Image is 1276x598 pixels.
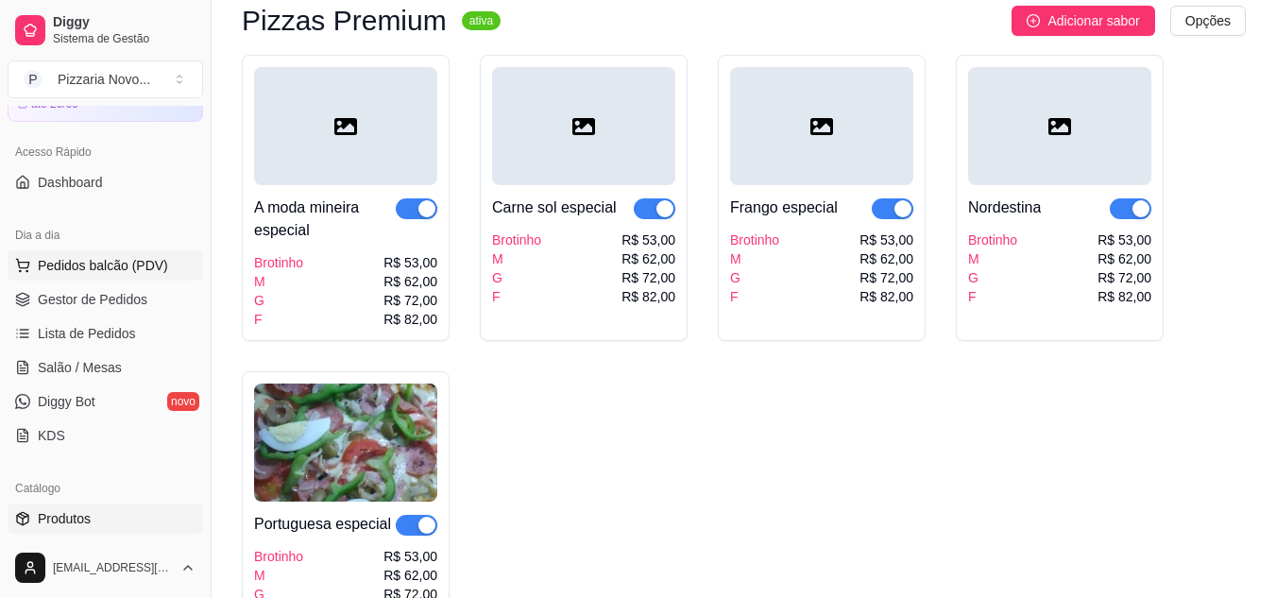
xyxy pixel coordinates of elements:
span: Sistema de Gestão [53,31,196,46]
button: Opções [1170,6,1246,36]
div: A moda mineira especial [254,196,396,242]
div: M [254,566,303,585]
div: Nordestina [968,196,1041,219]
div: Catálogo [8,473,203,504]
div: Portuguesa especial [254,513,391,536]
div: R$ 62,00 [1097,249,1151,268]
div: R$ 82,00 [621,287,675,306]
div: R$ 82,00 [383,310,437,329]
a: KDS [8,420,203,451]
div: Dia a dia [8,220,203,250]
span: Diggy [53,14,196,31]
div: M [968,249,1017,268]
div: R$ 53,00 [859,231,913,249]
div: R$ 53,00 [1097,231,1151,249]
span: Produtos [38,509,91,528]
span: Adicionar sabor [1047,10,1139,31]
div: R$ 82,00 [1097,287,1151,306]
div: R$ 53,00 [383,547,437,566]
div: M [492,249,541,268]
div: R$ 53,00 [621,231,675,249]
div: M [254,272,303,291]
span: Dashboard [38,173,103,192]
div: F [968,287,1017,306]
a: DiggySistema de Gestão [8,8,203,53]
a: Salão / Mesas [8,352,203,383]
div: R$ 82,00 [859,287,913,306]
button: [EMAIL_ADDRESS][DOMAIN_NAME] [8,545,203,590]
a: Lista de Pedidos [8,318,203,349]
div: G [254,291,303,310]
div: R$ 72,00 [383,291,437,310]
div: R$ 53,00 [383,253,437,272]
div: F [492,287,541,306]
div: Acesso Rápido [8,137,203,167]
div: R$ 62,00 [859,249,913,268]
div: Frango especial [730,196,838,219]
div: Brotinho [730,231,779,249]
div: R$ 62,00 [621,249,675,268]
span: P [24,70,43,89]
div: R$ 72,00 [1097,268,1151,287]
div: Brotinho [492,231,541,249]
div: Brotinho [968,231,1017,249]
div: G [730,268,779,287]
div: R$ 62,00 [383,272,437,291]
span: Opções [1185,10,1231,31]
div: Brotinho [254,253,303,272]
button: Adicionar sabor [1012,6,1154,36]
span: [EMAIL_ADDRESS][DOMAIN_NAME] [53,560,173,575]
button: Select a team [8,60,203,98]
span: Salão / Mesas [38,358,122,377]
div: Carne sol especial [492,196,617,219]
div: R$ 72,00 [859,268,913,287]
div: M [730,249,779,268]
div: F [730,287,779,306]
div: R$ 62,00 [383,566,437,585]
span: KDS [38,426,65,445]
span: Pedidos balcão (PDV) [38,256,168,275]
a: Produtos [8,504,203,534]
span: Gestor de Pedidos [38,290,147,309]
sup: ativa [462,11,501,30]
div: Brotinho [254,547,303,566]
h3: Pizzas Premium [242,9,447,32]
div: Pizzaria Novo ... [58,70,150,89]
button: Pedidos balcão (PDV) [8,250,203,281]
img: product-image [254,384,437,502]
div: R$ 72,00 [621,268,675,287]
div: G [492,268,541,287]
span: Lista de Pedidos [38,324,136,343]
div: F [254,310,303,329]
span: plus-circle [1027,14,1040,27]
div: G [968,268,1017,287]
a: Diggy Botnovo [8,386,203,417]
a: Dashboard [8,167,203,197]
span: Diggy Bot [38,392,95,411]
a: Gestor de Pedidos [8,284,203,315]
